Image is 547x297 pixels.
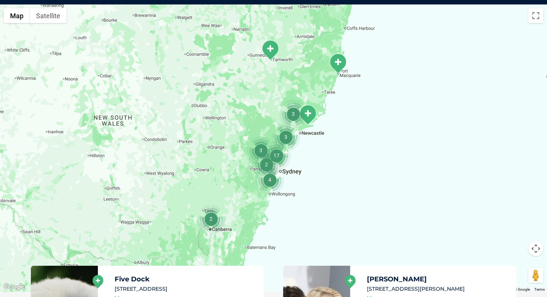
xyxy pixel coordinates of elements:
[279,100,307,128] div: 3
[528,8,543,23] button: Toggle fullscreen view
[2,282,26,292] a: Open this area in Google Maps (opens a new window)
[252,150,281,179] div: 2
[256,166,284,194] div: 4
[30,8,67,23] button: Show satellite imagery
[272,123,300,151] div: 3
[115,276,257,282] h5: Five Dock
[534,287,545,291] a: Terms (opens in new tab)
[2,282,26,292] img: Google
[262,141,291,170] div: 17
[298,105,317,125] div: Tanilba Bay
[247,136,275,165] div: 3
[528,268,543,283] button: Drag Pegman onto the map to open Street View
[329,53,347,74] div: Port Macquarie
[197,205,225,233] div: 2
[528,241,543,256] button: Map camera controls
[4,8,30,23] button: Show street map
[367,285,510,293] li: [STREET_ADDRESS][PERSON_NAME]
[367,276,510,282] h5: [PERSON_NAME]
[261,40,279,60] div: South Tamworth
[115,285,257,293] li: [STREET_ADDRESS]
